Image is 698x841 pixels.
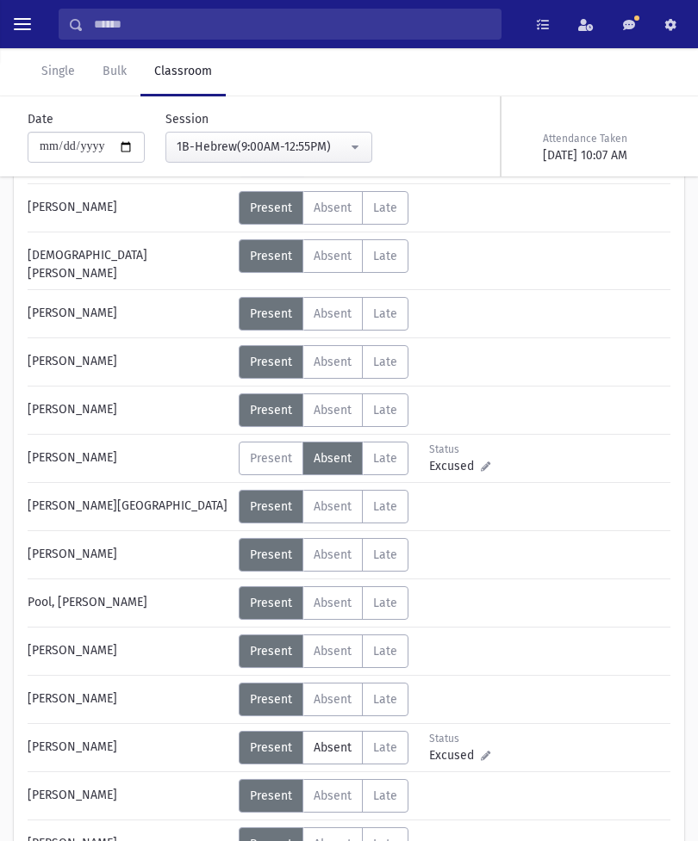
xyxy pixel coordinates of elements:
[429,457,481,475] span: Excused
[250,355,292,369] span: Present
[373,692,397,707] span: Late
[314,249,352,263] span: Absent
[19,586,239,620] div: Pool, [PERSON_NAME]
[373,596,397,610] span: Late
[314,306,352,321] span: Absent
[19,683,239,716] div: [PERSON_NAME]
[250,249,292,263] span: Present
[250,306,292,321] span: Present
[239,393,408,427] div: AttTypes
[373,355,397,369] span: Late
[19,731,239,764] div: [PERSON_NAME]
[239,191,408,225] div: AttTypes
[28,48,89,96] a: Single
[250,547,292,562] span: Present
[429,442,506,457] div: Status
[373,499,397,514] span: Late
[314,499,352,514] span: Absent
[429,746,481,764] span: Excused
[250,403,292,417] span: Present
[19,490,239,523] div: [PERSON_NAME][GEOGRAPHIC_DATA]
[165,132,372,163] button: 1B-Hebrew(9:00AM-12:55PM)
[314,740,352,755] span: Absent
[543,131,667,146] div: Attendance Taken
[239,490,408,523] div: AttTypes
[239,586,408,620] div: AttTypes
[373,249,397,263] span: Late
[373,201,397,215] span: Late
[250,451,292,466] span: Present
[250,644,292,659] span: Present
[19,345,239,379] div: [PERSON_NAME]
[373,740,397,755] span: Late
[314,201,352,215] span: Absent
[250,499,292,514] span: Present
[239,442,408,475] div: AttTypes
[250,740,292,755] span: Present
[429,731,506,746] div: Status
[239,634,408,668] div: AttTypes
[314,547,352,562] span: Absent
[19,393,239,427] div: [PERSON_NAME]
[19,538,239,572] div: [PERSON_NAME]
[19,634,239,668] div: [PERSON_NAME]
[250,596,292,610] span: Present
[314,355,352,369] span: Absent
[140,48,226,96] a: Classroom
[373,547,397,562] span: Late
[314,644,352,659] span: Absent
[239,239,408,273] div: AttTypes
[239,297,408,331] div: AttTypes
[373,403,397,417] span: Late
[239,538,408,572] div: AttTypes
[177,138,347,156] div: 1B-Hebrew(9:00AM-12:55PM)
[28,110,53,128] label: Date
[84,9,501,40] input: Search
[373,306,397,321] span: Late
[250,692,292,707] span: Present
[19,779,239,813] div: [PERSON_NAME]
[239,731,408,764] div: AttTypes
[239,345,408,379] div: AttTypes
[19,239,239,282] div: [DEMOGRAPHIC_DATA][PERSON_NAME]
[19,297,239,331] div: [PERSON_NAME]
[314,451,352,466] span: Absent
[19,442,239,475] div: [PERSON_NAME]
[314,403,352,417] span: Absent
[373,451,397,466] span: Late
[250,201,292,215] span: Present
[314,692,352,707] span: Absent
[239,683,408,716] div: AttTypes
[89,48,140,96] a: Bulk
[7,9,38,40] button: toggle menu
[373,644,397,659] span: Late
[543,146,667,164] div: [DATE] 10:07 AM
[165,110,209,128] label: Session
[19,191,239,225] div: [PERSON_NAME]
[314,596,352,610] span: Absent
